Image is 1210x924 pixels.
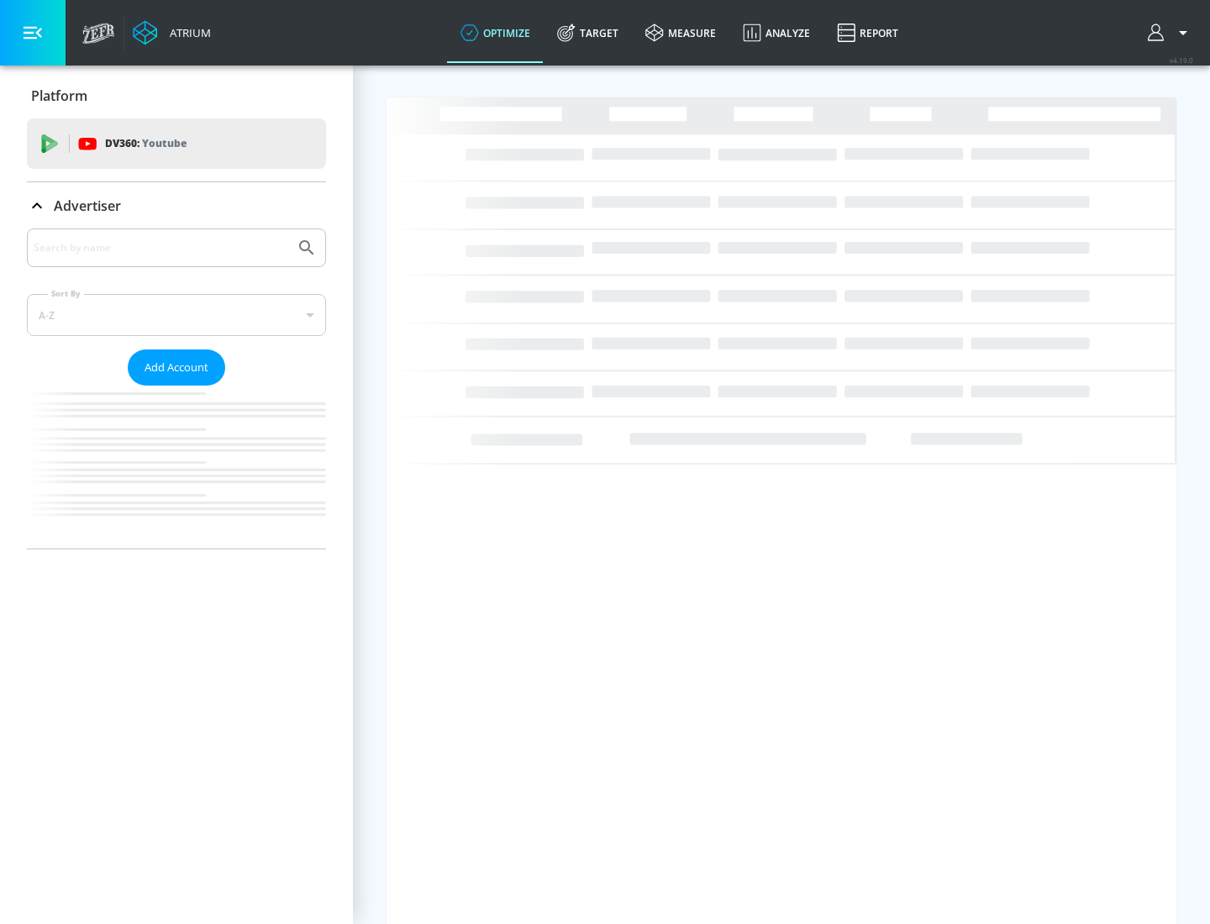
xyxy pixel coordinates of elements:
div: Advertiser [27,182,326,229]
div: DV360: Youtube [27,118,326,169]
span: v 4.19.0 [1170,55,1193,65]
div: Platform [27,72,326,119]
p: Platform [31,87,87,105]
a: Report [823,3,912,63]
div: A-Z [27,294,326,336]
a: Atrium [133,20,211,45]
div: Atrium [163,25,211,40]
a: Target [544,3,632,63]
div: Advertiser [27,228,326,549]
a: Analyze [729,3,823,63]
button: Add Account [128,349,225,386]
span: Add Account [145,358,208,377]
nav: list of Advertiser [27,386,326,549]
p: Youtube [142,134,187,152]
a: measure [632,3,729,63]
p: Advertiser [54,197,121,215]
p: DV360: [105,134,187,153]
label: Sort By [48,288,84,299]
input: Search by name [34,237,288,259]
a: optimize [447,3,544,63]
